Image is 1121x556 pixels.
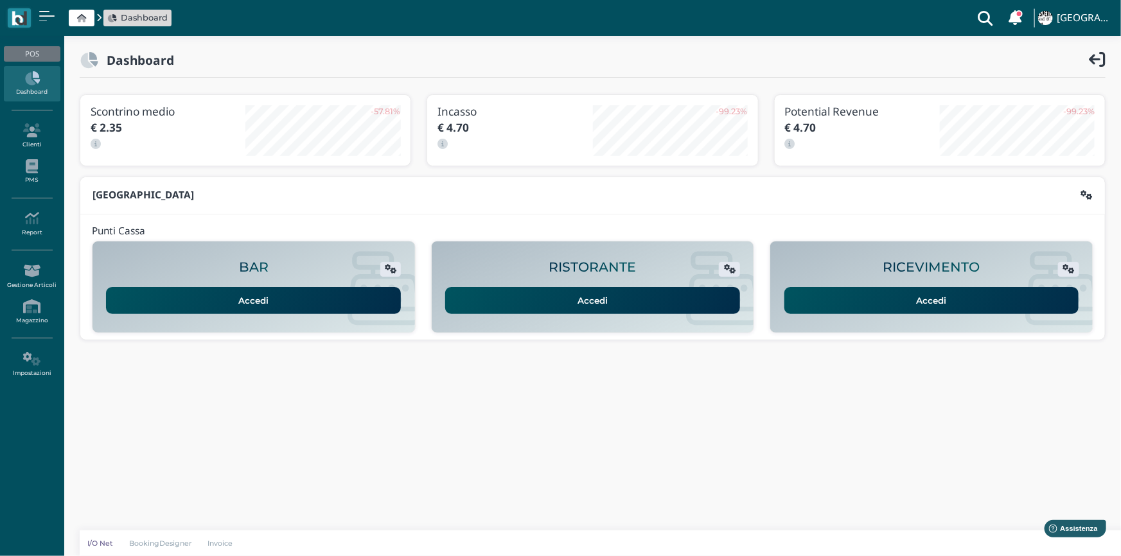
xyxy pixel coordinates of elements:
[4,66,60,101] a: Dashboard
[38,10,85,20] span: Assistenza
[108,12,168,24] a: Dashboard
[4,206,60,241] a: Report
[445,287,740,314] a: Accedi
[98,53,174,67] h2: Dashboard
[4,294,60,329] a: Magazzino
[91,105,245,117] h3: Scontrino medio
[549,260,636,275] h2: RISTORANTE
[93,188,194,202] b: [GEOGRAPHIC_DATA]
[4,118,60,153] a: Clienti
[92,226,145,237] h4: Punti Cassa
[4,347,60,382] a: Impostazioni
[1038,11,1052,25] img: ...
[785,105,940,117] h3: Potential Revenue
[785,120,816,135] b: € 4.70
[12,11,26,26] img: logo
[1057,13,1113,24] h4: [GEOGRAPHIC_DATA]
[437,120,469,135] b: € 4.70
[91,120,122,135] b: € 2.35
[4,154,60,189] a: PMS
[1030,516,1110,545] iframe: Help widget launcher
[4,46,60,62] div: POS
[883,260,980,275] h2: RICEVIMENTO
[4,259,60,294] a: Gestione Articoli
[437,105,592,117] h3: Incasso
[121,12,168,24] span: Dashboard
[1036,3,1113,33] a: ... [GEOGRAPHIC_DATA]
[106,287,401,314] a: Accedi
[239,260,269,275] h2: BAR
[784,287,1079,314] a: Accedi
